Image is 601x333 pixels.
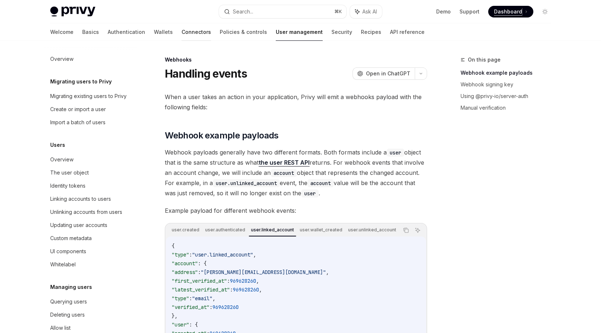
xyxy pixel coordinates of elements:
img: light logo [50,7,95,17]
div: Allow list [50,324,71,332]
a: User management [276,23,323,41]
a: Demo [436,8,451,15]
button: Toggle dark mode [539,6,551,17]
span: , [253,251,256,258]
span: "latest_verified_at" [172,286,230,293]
span: "type" [172,295,189,302]
a: The user object [44,166,138,179]
a: the user REST API [259,159,310,166]
span: , [259,286,262,293]
a: Import a batch of users [44,116,138,129]
a: Querying users [44,295,138,308]
span: "user.linked_account" [192,251,253,258]
a: Custom metadata [44,232,138,245]
code: account [271,169,297,177]
a: Create or import a user [44,103,138,116]
span: Dashboard [494,8,522,15]
span: 969628260 [212,304,239,310]
a: Updating user accounts [44,219,138,232]
a: Dashboard [488,6,533,17]
a: Overview [44,52,138,66]
div: Updating user accounts [50,221,107,230]
a: Migrating existing users to Privy [44,90,138,103]
div: Create or import a user [50,105,106,114]
a: UI components [44,245,138,258]
a: Policies & controls [220,23,267,41]
code: user [387,149,404,157]
code: user [301,189,319,197]
a: Using @privy-io/server-auth [461,90,557,102]
a: Linking accounts to users [44,192,138,205]
span: ⌘ K [334,9,342,15]
a: Unlinking accounts from users [44,205,138,219]
div: user.unlinked_account [346,226,398,234]
span: "user" [172,321,189,328]
code: account [307,179,334,187]
div: Deleting users [50,310,85,319]
div: Linking accounts to users [50,195,111,203]
div: Overview [50,55,73,63]
span: : [227,278,230,284]
div: Migrating existing users to Privy [50,92,127,101]
div: Overview [50,155,73,164]
div: user.linked_account [249,226,296,234]
code: user.unlinked_account [213,179,280,187]
span: "verified_at" [172,304,210,310]
span: , [212,295,215,302]
button: Ask AI [413,226,422,235]
a: Identity tokens [44,179,138,192]
span: Webhook example payloads [165,130,279,141]
a: Manual verification [461,102,557,114]
span: : [230,286,233,293]
span: : [189,295,192,302]
div: Querying users [50,297,87,306]
span: : { [189,321,198,328]
span: 969628260 [230,278,256,284]
a: Webhook example payloads [461,67,557,79]
div: UI components [50,247,86,256]
span: : { [198,260,207,267]
h5: Users [50,141,65,149]
span: When a user takes an action in your application, Privy will emit a webhooks payload with the foll... [165,92,427,112]
h5: Managing users [50,283,92,291]
div: The user object [50,168,89,177]
div: Import a batch of users [50,118,106,127]
button: Open in ChatGPT [353,67,415,80]
a: Webhook signing key [461,79,557,90]
div: user.wallet_created [298,226,345,234]
span: "[PERSON_NAME][EMAIL_ADDRESS][DOMAIN_NAME]" [201,269,326,275]
span: On this page [468,55,501,64]
div: Custom metadata [50,234,92,243]
a: Overview [44,153,138,166]
span: "address" [172,269,198,275]
h5: Migrating users to Privy [50,77,112,86]
button: Ask AI [350,5,382,18]
h1: Handling events [165,67,247,80]
span: , [256,278,259,284]
button: Search...⌘K [219,5,346,18]
span: , [326,269,329,275]
span: }, [172,313,178,319]
span: : [189,251,192,258]
a: Basics [82,23,99,41]
span: : [210,304,212,310]
div: Search... [233,7,253,16]
a: Deleting users [44,308,138,321]
a: Support [459,8,479,15]
span: : [198,269,201,275]
button: Copy the contents from the code block [401,226,411,235]
span: "account" [172,260,198,267]
a: Welcome [50,23,73,41]
span: 969628260 [233,286,259,293]
span: Ask AI [362,8,377,15]
a: API reference [390,23,425,41]
div: Webhooks [165,56,427,63]
span: "type" [172,251,189,258]
span: { [172,243,175,249]
div: Identity tokens [50,181,85,190]
div: Whitelabel [50,260,76,269]
div: user.authenticated [203,226,247,234]
div: user.created [170,226,202,234]
span: Open in ChatGPT [366,70,410,77]
div: Unlinking accounts from users [50,208,122,216]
